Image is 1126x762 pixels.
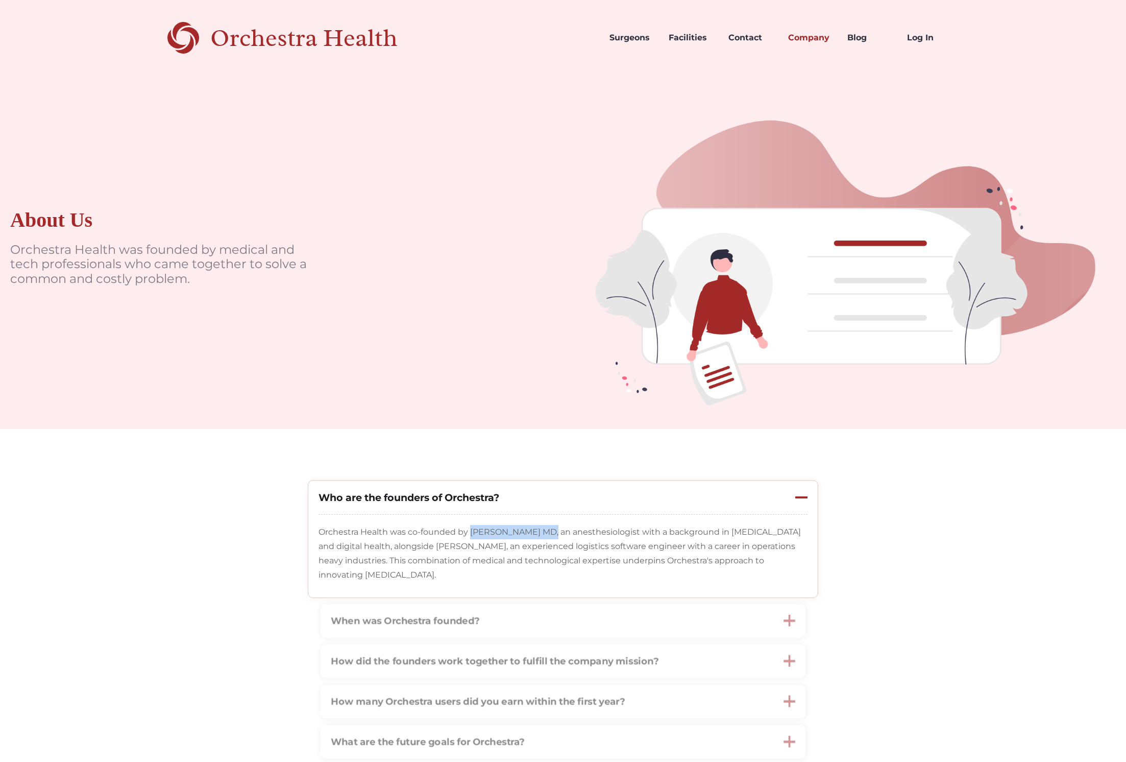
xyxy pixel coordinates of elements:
p: Orchestra Health was founded by medical and tech professionals who came together to solve a commo... [10,243,316,287]
strong: Who are the founders of Orchestra? [319,491,499,504]
div: About Us [10,208,92,232]
a: Log In [899,20,959,55]
a: Surgeons [601,20,661,55]
a: Facilities [660,20,720,55]
strong: How many Orchestra users did you earn within the first year? [331,696,625,707]
p: Orchestra Health was co-founded by [PERSON_NAME] MD, an anesthesiologist with a background in [ME... [319,525,807,582]
strong: How did the founders work together to fulfill the company mission? [331,655,658,667]
a: Contact [720,20,780,55]
a: home [167,20,433,55]
div: Orchestra Health [210,28,433,49]
a: Blog [839,20,899,55]
a: Company [780,20,840,55]
img: doctors [563,76,1126,429]
strong: When was Orchestra founded? [331,615,480,627]
strong: What are the future goals for Orchestra? [331,736,525,748]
